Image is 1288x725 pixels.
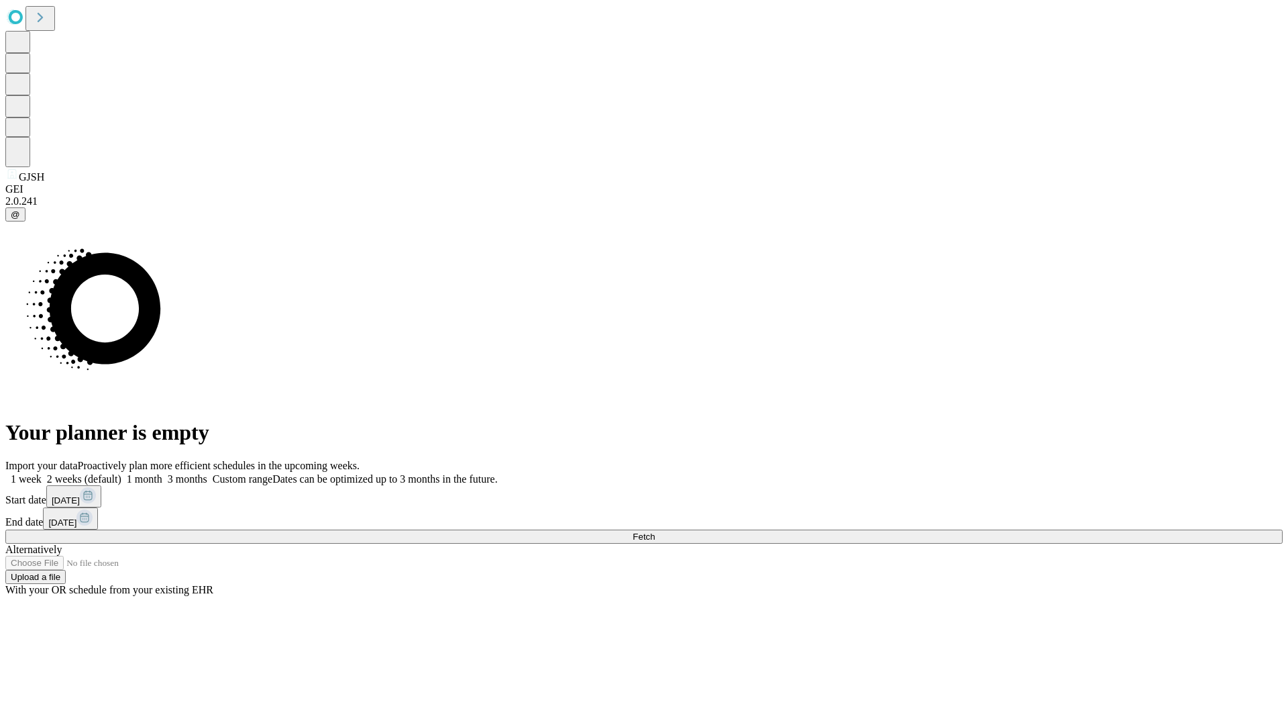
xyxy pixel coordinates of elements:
span: With your OR schedule from your existing EHR [5,584,213,595]
button: Upload a file [5,570,66,584]
button: Fetch [5,530,1283,544]
h1: Your planner is empty [5,420,1283,445]
div: End date [5,507,1283,530]
span: 2 weeks (default) [47,473,121,485]
span: 1 month [127,473,162,485]
span: GJSH [19,171,44,183]
span: Alternatively [5,544,62,555]
span: Proactively plan more efficient schedules in the upcoming weeks. [78,460,360,471]
span: Import your data [5,460,78,471]
span: @ [11,209,20,220]
span: [DATE] [48,518,76,528]
span: 3 months [168,473,207,485]
span: Fetch [633,532,655,542]
span: 1 week [11,473,42,485]
span: Dates can be optimized up to 3 months in the future. [272,473,497,485]
div: 2.0.241 [5,195,1283,207]
span: [DATE] [52,495,80,505]
button: [DATE] [46,485,101,507]
span: Custom range [213,473,272,485]
div: Start date [5,485,1283,507]
button: [DATE] [43,507,98,530]
button: @ [5,207,25,222]
div: GEI [5,183,1283,195]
